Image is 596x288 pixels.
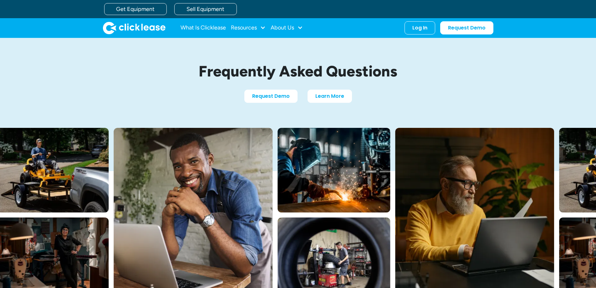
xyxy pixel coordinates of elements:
[440,21,493,34] a: Request Demo
[412,25,427,31] div: Log In
[151,63,445,80] h1: Frequently Asked Questions
[103,22,166,34] a: home
[181,22,226,34] a: What Is Clicklease
[244,90,298,103] a: Request Demo
[103,22,166,34] img: Clicklease logo
[174,3,237,15] a: Sell Equipment
[271,22,303,34] div: About Us
[104,3,167,15] a: Get Equipment
[231,22,266,34] div: Resources
[278,128,390,212] img: A welder in a large mask working on a large pipe
[308,90,352,103] a: Learn More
